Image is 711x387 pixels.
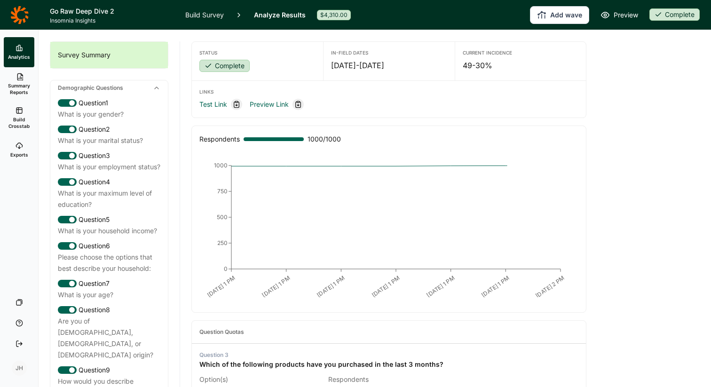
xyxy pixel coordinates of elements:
[199,134,240,145] div: Respondents
[231,99,242,110] div: Copy link
[50,80,168,95] div: Demographic Questions
[58,124,160,135] div: Question 2
[58,97,160,109] div: Question 1
[8,82,31,95] span: Summary Reports
[10,151,28,158] span: Exports
[463,49,578,56] div: Current Incidence
[199,49,316,56] div: Status
[8,54,30,60] span: Analytics
[331,60,447,71] div: [DATE] - [DATE]
[199,374,321,385] div: Option(s)
[199,88,578,95] div: Links
[4,135,34,165] a: Exports
[58,176,160,188] div: Question 4
[50,6,174,17] h1: Go Raw Deep Dive 2
[8,116,31,129] span: Build Crosstab
[50,42,168,68] div: Survey Summary
[292,99,304,110] div: Copy link
[199,60,250,73] button: Complete
[58,109,160,120] div: What is your gender?
[614,9,638,21] span: Preview
[480,274,511,299] text: [DATE] 1 PM
[58,289,160,300] div: What is your age?
[58,278,160,289] div: Question 7
[206,274,237,299] text: [DATE] 1 PM
[58,188,160,210] div: What is your maximum level of education?
[58,214,160,225] div: Question 5
[425,274,456,299] text: [DATE] 1 PM
[58,304,160,316] div: Question 8
[199,359,443,370] div: Which of the following products have you purchased in the last 3 months?
[4,67,34,101] a: Summary Reports
[4,101,34,135] a: Build Crosstab
[250,99,289,110] a: Preview Link
[12,361,27,376] div: JH
[50,17,174,24] span: Insomnia Insights
[217,213,228,221] tspan: 500
[199,351,443,359] div: Question 3
[534,274,566,299] text: [DATE] 2 PM
[649,8,700,22] button: Complete
[331,49,447,56] div: In-Field Dates
[214,162,228,169] tspan: 1000
[530,6,589,24] button: Add wave
[58,135,160,146] div: What is your marital status?
[600,9,638,21] a: Preview
[58,225,160,237] div: What is your household income?
[58,364,160,376] div: Question 9
[4,37,34,67] a: Analytics
[58,316,160,361] div: Are you of [DEMOGRAPHIC_DATA], [DEMOGRAPHIC_DATA], or [DEMOGRAPHIC_DATA] origin?
[261,274,291,299] text: [DATE] 1 PM
[199,60,250,72] div: Complete
[58,150,160,161] div: Question 3
[199,328,244,336] div: Question Quotas
[199,99,227,110] a: Test Link
[308,134,341,145] span: 1000 / 1000
[317,10,351,20] div: $4,310.00
[217,188,228,195] tspan: 750
[58,252,160,274] div: Please choose the options that best describe your household:
[328,374,450,385] div: Respondents
[649,8,700,21] div: Complete
[371,274,401,299] text: [DATE] 1 PM
[217,239,228,246] tspan: 250
[58,161,160,173] div: What is your employment status?
[224,265,228,272] tspan: 0
[463,60,578,71] div: 49-30%
[316,274,346,299] text: [DATE] 1 PM
[58,240,160,252] div: Question 6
